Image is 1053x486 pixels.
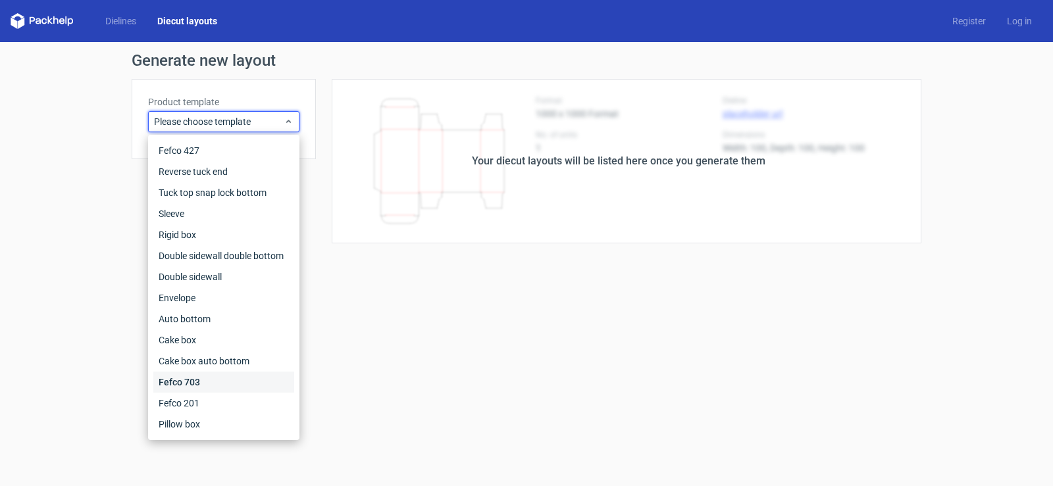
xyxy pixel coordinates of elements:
div: Rigid box [153,224,294,245]
a: Diecut layouts [147,14,228,28]
div: Fefco 703 [153,372,294,393]
div: Reverse tuck end [153,161,294,182]
div: Fefco 427 [153,140,294,161]
div: Double sidewall [153,266,294,287]
a: Register [942,14,996,28]
div: Sleeve [153,203,294,224]
a: Dielines [95,14,147,28]
label: Product template [148,95,299,109]
div: Envelope [153,287,294,308]
h1: Generate new layout [132,53,921,68]
div: Cake box [153,329,294,351]
div: Double sidewall double bottom [153,245,294,266]
div: Cake box auto bottom [153,351,294,372]
div: Tuck top snap lock bottom [153,182,294,203]
div: Auto bottom [153,308,294,329]
div: Pillow box [153,414,294,435]
div: Fefco 201 [153,393,294,414]
div: Your diecut layouts will be listed here once you generate them [472,153,765,169]
span: Please choose template [154,115,284,128]
a: Log in [996,14,1042,28]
